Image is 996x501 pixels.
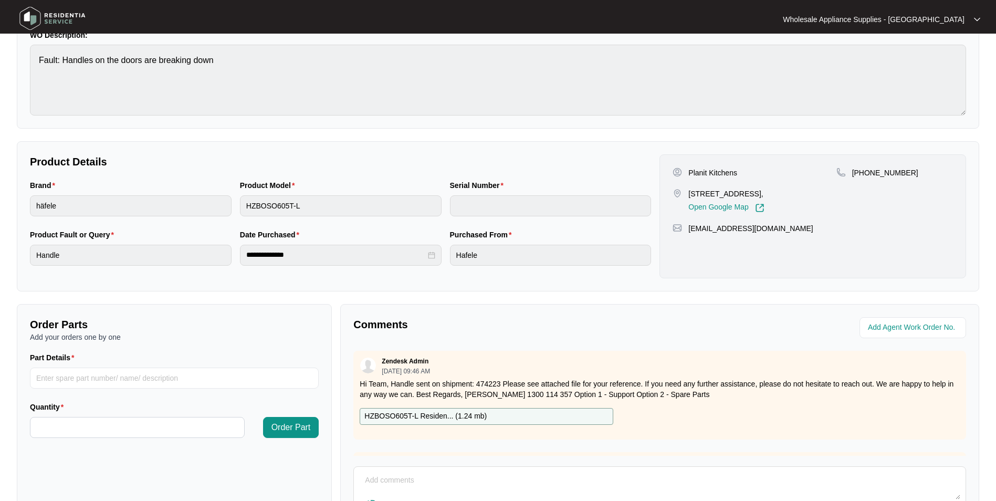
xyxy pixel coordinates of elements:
[240,195,442,216] input: Product Model
[30,45,966,116] textarea: Fault: Handles on the doors are breaking down
[364,411,487,422] p: HZBOSO605T-L Residen... ( 1.24 mb )
[868,321,960,334] input: Add Agent Work Order No.
[30,229,118,240] label: Product Fault or Query
[673,223,682,233] img: map-pin
[30,317,319,332] p: Order Parts
[16,3,89,34] img: residentia service logo
[30,180,59,191] label: Brand
[240,180,299,191] label: Product Model
[30,402,68,412] label: Quantity
[688,168,737,178] p: Planit Kitchens
[263,417,319,438] button: Order Part
[450,180,508,191] label: Serial Number
[30,245,232,266] input: Product Fault or Query
[382,357,428,366] p: Zendesk Admin
[360,358,376,373] img: user.svg
[30,195,232,216] input: Brand
[974,17,980,22] img: dropdown arrow
[240,229,303,240] label: Date Purchased
[30,332,319,342] p: Add your orders one by one
[688,203,764,213] a: Open Google Map
[450,245,652,266] input: Purchased From
[30,154,651,169] p: Product Details
[450,195,652,216] input: Serial Number
[353,317,652,332] p: Comments
[382,368,430,374] p: [DATE] 09:46 AM
[836,168,846,177] img: map-pin
[30,352,79,363] label: Part Details
[688,223,813,234] p: [EMAIL_ADDRESS][DOMAIN_NAME]
[673,168,682,177] img: user-pin
[360,379,960,400] p: Hi Team, Handle sent on shipment: 474223 Please see attached file for your reference. If you need...
[688,189,764,199] p: [STREET_ADDRESS],
[783,14,964,25] p: Wholesale Appliance Supplies - [GEOGRAPHIC_DATA]
[271,421,311,434] span: Order Part
[30,368,319,389] input: Part Details
[30,417,244,437] input: Quantity
[673,189,682,198] img: map-pin
[246,249,426,260] input: Date Purchased
[450,229,516,240] label: Purchased From
[852,168,918,178] p: [PHONE_NUMBER]
[755,203,764,213] img: Link-External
